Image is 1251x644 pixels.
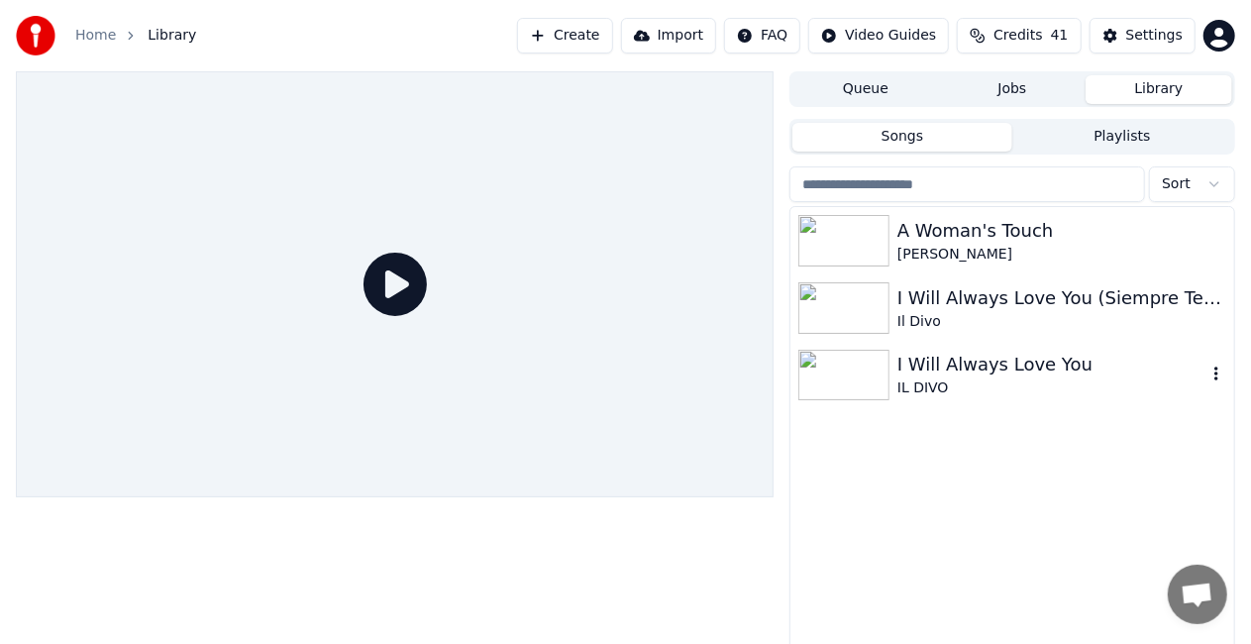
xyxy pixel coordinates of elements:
[792,123,1012,152] button: Songs
[1126,26,1183,46] div: Settings
[148,26,196,46] span: Library
[897,245,1226,265] div: [PERSON_NAME]
[1086,75,1232,104] button: Library
[897,378,1206,398] div: IL DIVO
[939,75,1086,104] button: Jobs
[897,312,1226,332] div: Il Divo
[993,26,1042,46] span: Credits
[724,18,800,54] button: FAQ
[1162,174,1191,194] span: Sort
[621,18,716,54] button: Import
[1051,26,1069,46] span: 41
[16,16,55,55] img: youka
[1090,18,1196,54] button: Settings
[517,18,613,54] button: Create
[897,217,1226,245] div: A Woman's Touch
[792,75,939,104] button: Queue
[808,18,949,54] button: Video Guides
[897,351,1206,378] div: I Will Always Love You
[75,26,196,46] nav: breadcrumb
[1012,123,1232,152] button: Playlists
[957,18,1081,54] button: Credits41
[75,26,116,46] a: Home
[897,284,1226,312] div: I Will Always Love You (Siempre Te Amaré)
[1168,565,1227,624] a: Open chat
